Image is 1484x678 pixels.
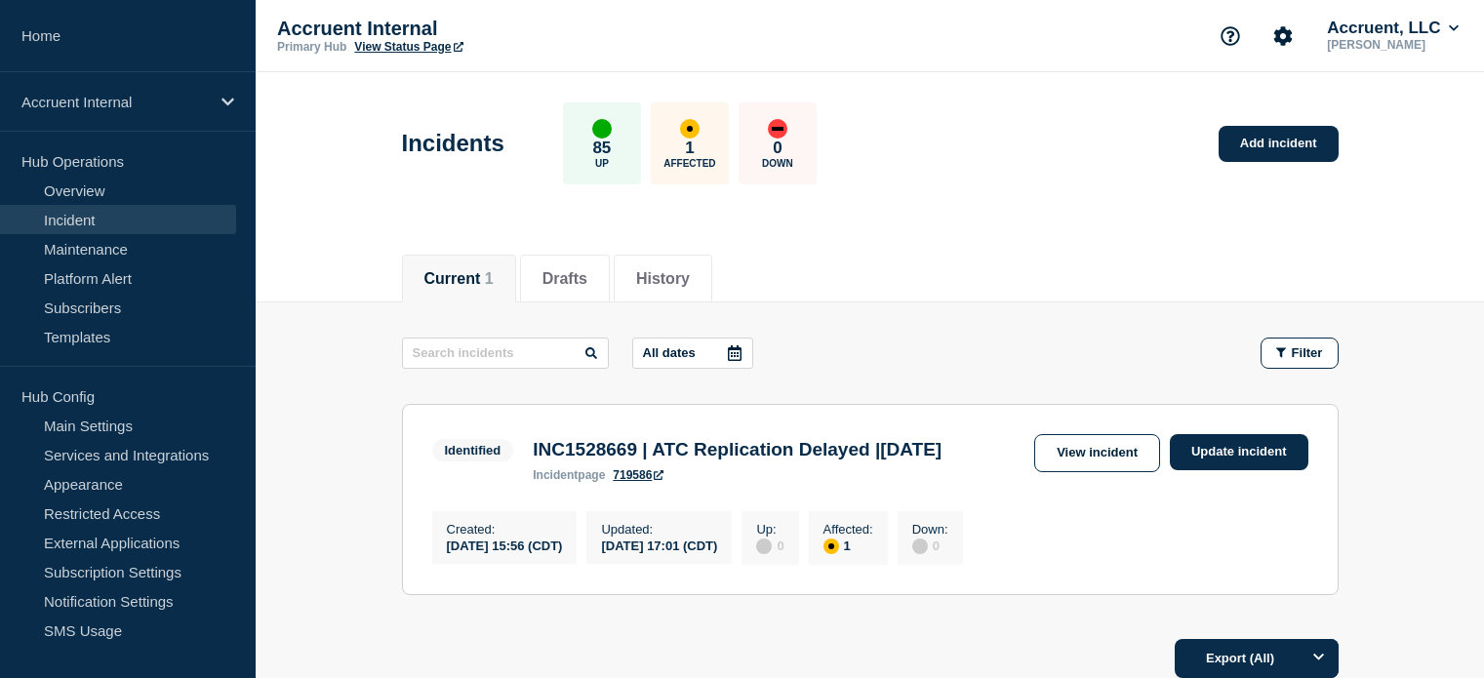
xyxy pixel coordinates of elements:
[447,537,563,553] div: [DATE] 15:56 (CDT)
[447,522,563,537] p: Created :
[277,40,346,54] p: Primary Hub
[680,119,700,139] div: affected
[912,538,928,554] div: disabled
[1300,639,1339,678] button: Options
[21,94,209,110] p: Accruent Internal
[592,139,611,158] p: 85
[1323,19,1463,38] button: Accruent, LLC
[762,158,793,169] p: Down
[533,468,578,482] span: incident
[643,345,696,360] p: All dates
[768,119,787,139] div: down
[595,158,609,169] p: Up
[424,270,494,288] button: Current 1
[823,538,839,554] div: affected
[592,119,612,139] div: up
[601,522,717,537] p: Updated :
[912,522,948,537] p: Down :
[542,270,587,288] button: Drafts
[912,537,948,554] div: 0
[1292,345,1323,360] span: Filter
[823,537,873,554] div: 1
[485,270,494,287] span: 1
[823,522,873,537] p: Affected :
[663,158,715,169] p: Affected
[773,139,782,158] p: 0
[756,537,783,554] div: 0
[601,537,717,553] div: [DATE] 17:01 (CDT)
[277,18,667,40] p: Accruent Internal
[1175,639,1339,678] button: Export (All)
[354,40,462,54] a: View Status Page
[1263,16,1304,57] button: Account settings
[632,338,753,369] button: All dates
[1034,434,1160,472] a: View incident
[613,468,663,482] a: 719586
[432,439,514,461] span: Identified
[1323,38,1463,52] p: [PERSON_NAME]
[1261,338,1339,369] button: Filter
[1219,126,1339,162] a: Add incident
[685,139,694,158] p: 1
[402,338,609,369] input: Search incidents
[533,468,605,482] p: page
[1170,434,1308,470] a: Update incident
[1210,16,1251,57] button: Support
[402,130,504,157] h1: Incidents
[533,439,942,460] h3: INC1528669 | ATC Replication Delayed |[DATE]
[636,270,690,288] button: History
[756,538,772,554] div: disabled
[756,522,783,537] p: Up :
